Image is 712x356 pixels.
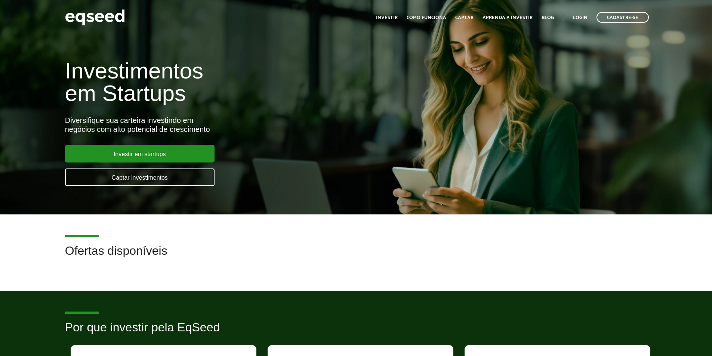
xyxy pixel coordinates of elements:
a: Aprenda a investir [483,15,533,20]
a: Captar investimentos [65,168,215,186]
div: Diversifique sua carteira investindo em negócios com alto potencial de crescimento [65,116,410,134]
h2: Ofertas disponíveis [65,244,647,269]
a: Captar [455,15,474,20]
a: Investir em startups [65,145,215,162]
a: Login [573,15,588,20]
h1: Investimentos em Startups [65,60,410,105]
a: Investir [376,15,398,20]
a: Como funciona [407,15,446,20]
h2: Por que investir pela EqSeed [65,321,647,345]
a: Blog [542,15,554,20]
img: EqSeed [65,7,125,27]
a: Cadastre-se [597,12,649,23]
